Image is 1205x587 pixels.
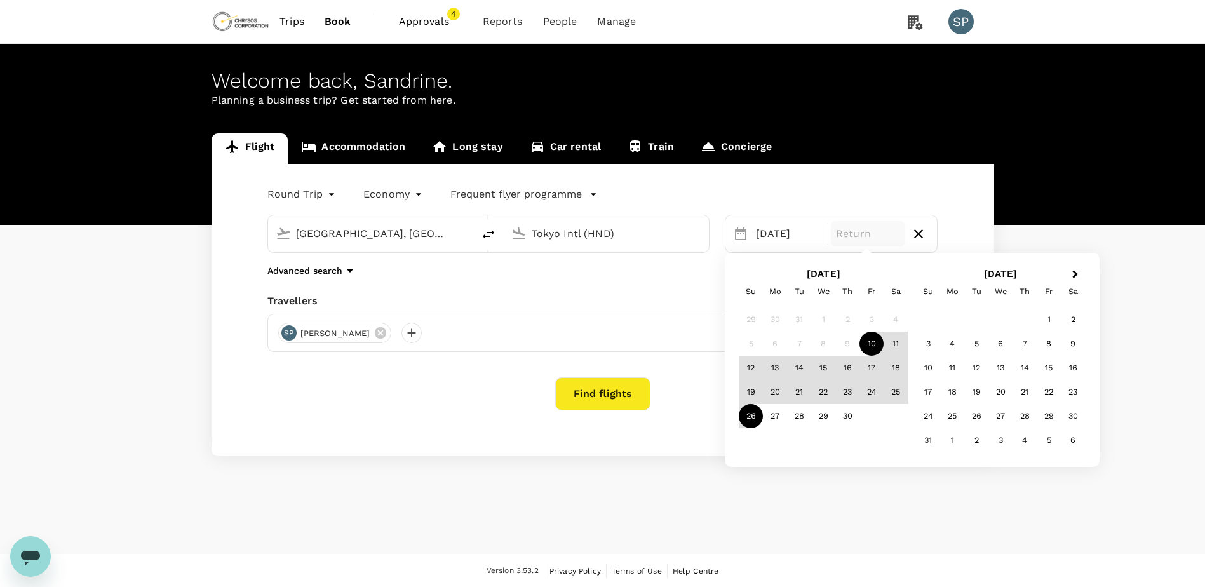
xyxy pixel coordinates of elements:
[296,224,447,243] input: Depart from
[278,323,392,343] div: SP[PERSON_NAME]
[739,307,908,428] div: Month April, 2026
[964,280,988,304] div: Tuesday
[940,280,964,304] div: Monday
[916,380,940,404] div: Choose Sunday, May 17th, 2026
[281,325,297,341] div: SP
[447,8,460,20] span: 4
[1037,428,1061,452] div: Choose Friday, June 5th, 2026
[948,9,974,34] div: SP
[884,307,908,332] div: Not available Saturday, April 4th, 2026
[1037,307,1061,332] div: Choose Friday, May 1st, 2026
[859,307,884,332] div: Not available Friday, April 3rd, 2026
[10,536,51,577] iframe: Button to launch messaging window
[859,356,884,380] div: Choose Friday, April 17th, 2026
[912,268,1089,280] h2: [DATE]
[859,380,884,404] div: Choose Friday, April 24th, 2026
[835,380,859,404] div: Choose Thursday, April 23rd, 2026
[916,332,940,356] div: Choose Sunday, May 3rd, 2026
[787,280,811,304] div: Tuesday
[835,404,859,428] div: Choose Thursday, April 30th, 2026
[293,327,378,340] span: [PERSON_NAME]
[787,380,811,404] div: Choose Tuesday, April 21st, 2026
[988,280,1013,304] div: Wednesday
[532,224,682,243] input: Going to
[419,133,516,164] a: Long stay
[988,380,1013,404] div: Choose Wednesday, May 20th, 2026
[363,184,425,205] div: Economy
[884,356,908,380] div: Choose Saturday, April 18th, 2026
[1061,380,1085,404] div: Choose Saturday, May 23rd, 2026
[836,226,900,241] p: Return
[1013,404,1037,428] div: Choose Thursday, May 28th, 2026
[835,332,859,356] div: Not available Thursday, April 9th, 2026
[1061,404,1085,428] div: Choose Saturday, May 30th, 2026
[1013,428,1037,452] div: Choose Thursday, June 4th, 2026
[464,232,467,234] button: Open
[1037,332,1061,356] div: Choose Friday, May 8th, 2026
[964,356,988,380] div: Choose Tuesday, May 12th, 2026
[835,280,859,304] div: Thursday
[964,428,988,452] div: Choose Tuesday, June 2nd, 2026
[267,263,358,278] button: Advanced search
[811,380,835,404] div: Choose Wednesday, April 22nd, 2026
[916,307,1085,452] div: Month May, 2026
[1013,380,1037,404] div: Choose Thursday, May 21st, 2026
[700,232,703,234] button: Open
[739,332,763,356] div: Not available Sunday, April 5th, 2026
[212,8,270,36] img: Chrysos Corporation
[673,567,719,576] span: Help Centre
[487,565,539,577] span: Version 3.53.2
[597,14,636,29] span: Manage
[811,307,835,332] div: Not available Wednesday, April 1st, 2026
[549,564,601,578] a: Privacy Policy
[884,280,908,304] div: Saturday
[1061,428,1085,452] div: Choose Saturday, June 6th, 2026
[751,221,825,246] div: [DATE]
[763,332,787,356] div: Not available Monday, April 6th, 2026
[549,567,601,576] span: Privacy Policy
[739,380,763,404] div: Choose Sunday, April 19th, 2026
[988,428,1013,452] div: Choose Wednesday, June 3rd, 2026
[1067,265,1087,285] button: Next Month
[399,14,462,29] span: Approvals
[763,356,787,380] div: Choose Monday, April 13th, 2026
[614,133,687,164] a: Train
[1061,280,1085,304] div: Saturday
[763,404,787,428] div: Choose Monday, April 27th, 2026
[555,377,650,410] button: Find flights
[787,332,811,356] div: Not available Tuesday, April 7th, 2026
[940,332,964,356] div: Choose Monday, May 4th, 2026
[811,356,835,380] div: Choose Wednesday, April 15th, 2026
[473,219,504,250] button: delete
[787,404,811,428] div: Choose Tuesday, April 28th, 2026
[884,380,908,404] div: Choose Saturday, April 25th, 2026
[212,69,994,93] div: Welcome back , Sandrine .
[1061,307,1085,332] div: Choose Saturday, May 2nd, 2026
[1061,332,1085,356] div: Choose Saturday, May 9th, 2026
[811,332,835,356] div: Not available Wednesday, April 8th, 2026
[1037,404,1061,428] div: Choose Friday, May 29th, 2026
[811,404,835,428] div: Choose Wednesday, April 29th, 2026
[450,187,597,202] button: Frequent flyer programme
[763,380,787,404] div: Choose Monday, April 20th, 2026
[940,356,964,380] div: Choose Monday, May 11th, 2026
[279,14,304,29] span: Trips
[835,307,859,332] div: Not available Thursday, April 2nd, 2026
[1037,280,1061,304] div: Friday
[267,264,342,277] p: Advanced search
[787,307,811,332] div: Not available Tuesday, March 31st, 2026
[811,280,835,304] div: Wednesday
[543,14,577,29] span: People
[267,184,339,205] div: Round Trip
[325,14,351,29] span: Book
[212,133,288,164] a: Flight
[940,404,964,428] div: Choose Monday, May 25th, 2026
[763,280,787,304] div: Monday
[988,404,1013,428] div: Choose Wednesday, May 27th, 2026
[787,356,811,380] div: Choose Tuesday, April 14th, 2026
[964,404,988,428] div: Choose Tuesday, May 26th, 2026
[267,293,938,309] div: Travellers
[859,280,884,304] div: Friday
[1013,332,1037,356] div: Choose Thursday, May 7th, 2026
[988,356,1013,380] div: Choose Wednesday, May 13th, 2026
